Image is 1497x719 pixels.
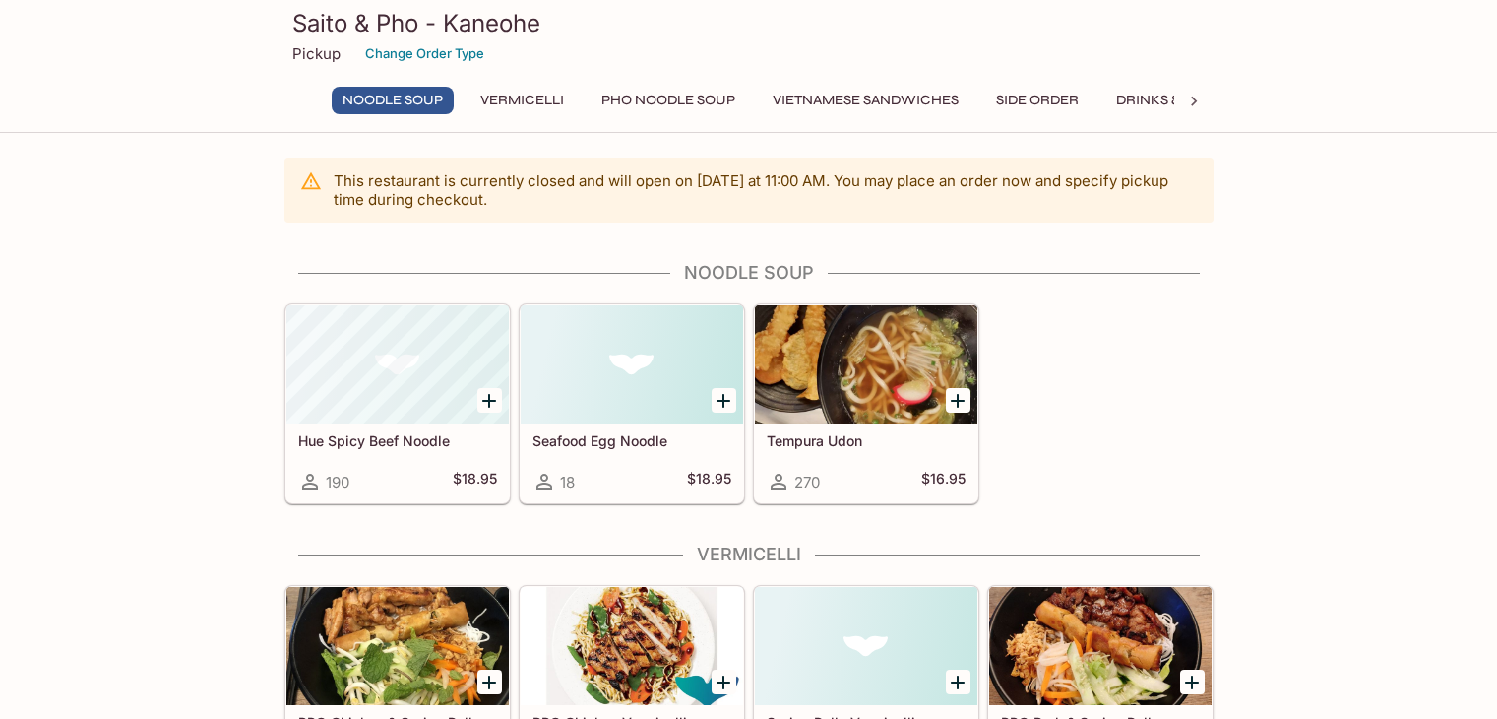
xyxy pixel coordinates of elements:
button: Add BBQ Chicken Vermicelli [712,670,736,694]
button: Drinks & Desserts [1105,87,1263,114]
span: 270 [794,473,820,491]
button: Add BBQ Pork & Spring Rolls Vermicelli [1180,670,1205,694]
button: Side Order [985,87,1090,114]
h5: Seafood Egg Noodle [532,432,731,449]
a: Tempura Udon270$16.95 [754,304,978,503]
h5: $16.95 [921,470,966,493]
p: Pickup [292,44,341,63]
div: BBQ Pork & Spring Rolls Vermicelli [989,587,1212,705]
button: Noodle Soup [332,87,454,114]
h5: Tempura Udon [767,432,966,449]
p: This restaurant is currently closed and will open on [DATE] at 11:00 AM . You may place an order ... [334,171,1198,209]
button: Add Seafood Egg Noodle [712,388,736,413]
button: Vietnamese Sandwiches [762,87,969,114]
h5: $18.95 [453,470,497,493]
button: Vermicelli [469,87,575,114]
button: Add BBQ Chicken & Spring Rolls Vermicelli [477,670,502,694]
div: BBQ Chicken & Spring Rolls Vermicelli [286,587,509,705]
button: Add Hue Spicy Beef Noodle [477,388,502,413]
span: 190 [326,473,349,491]
h5: $18.95 [687,470,731,493]
h5: Hue Spicy Beef Noodle [298,432,497,449]
h3: Saito & Pho - Kaneohe [292,8,1206,38]
div: Hue Spicy Beef Noodle [286,305,509,424]
button: Add Spring Rolls Vermicelli [946,670,970,694]
button: Add Tempura Udon [946,388,970,413]
div: Spring Rolls Vermicelli [755,587,977,705]
div: Tempura Udon [755,305,977,424]
span: 18 [560,473,575,491]
button: Pho Noodle Soup [591,87,746,114]
a: Seafood Egg Noodle18$18.95 [520,304,744,503]
h4: Noodle Soup [284,262,1214,284]
a: Hue Spicy Beef Noodle190$18.95 [285,304,510,503]
div: BBQ Chicken Vermicelli [521,587,743,705]
h4: Vermicelli [284,544,1214,565]
div: Seafood Egg Noodle [521,305,743,424]
button: Change Order Type [356,38,493,69]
